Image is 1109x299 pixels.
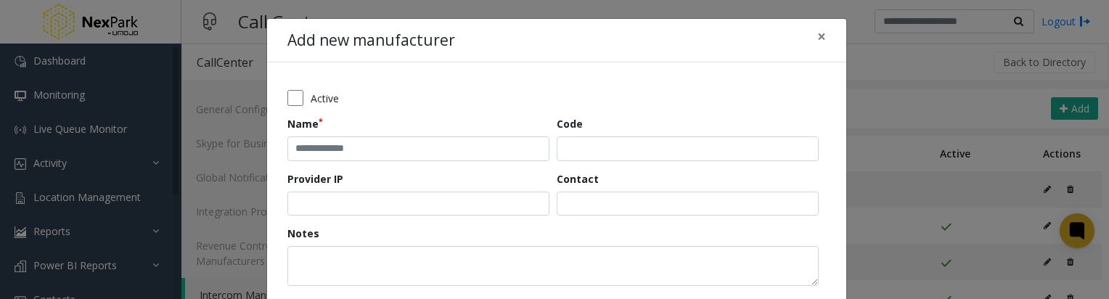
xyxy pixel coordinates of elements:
label: Name [287,116,323,131]
label: Contact [557,171,599,187]
button: Close [807,19,836,54]
label: Code [557,116,583,131]
label: Active [311,91,339,106]
span: × [817,26,826,46]
label: Provider IP [287,171,343,187]
h4: Add new manufacturer [287,29,455,52]
label: Notes [287,226,319,241]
